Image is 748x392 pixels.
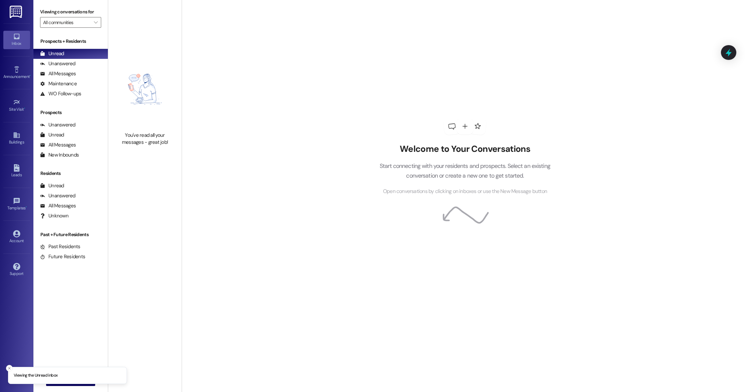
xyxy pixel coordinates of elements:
div: Residents [33,170,108,177]
a: Leads [3,162,30,180]
div: All Messages [40,141,76,149]
div: Unread [40,50,64,57]
div: All Messages [40,202,76,209]
i:  [94,20,98,25]
button: Close toast [6,365,13,372]
span: Open conversations by clicking on inboxes or use the New Message button [383,187,547,196]
a: Inbox [3,31,30,49]
input: All communities [43,17,90,28]
h2: Welcome to Your Conversations [369,144,560,155]
img: empty-state [116,50,174,128]
a: Templates • [3,195,30,213]
a: Account [3,228,30,246]
div: Past Residents [40,243,80,250]
div: Past + Future Residents [33,231,108,238]
div: All Messages [40,70,76,77]
p: Start connecting with your residents and prospects. Select an existing conversation or create a n... [369,161,560,180]
img: ResiDesk Logo [10,6,23,18]
div: Future Residents [40,253,85,260]
div: Unanswered [40,192,75,199]
div: WO Follow-ups [40,90,81,97]
div: Unanswered [40,121,75,128]
span: • [30,73,31,78]
div: New Inbounds [40,152,79,159]
div: Unanswered [40,60,75,67]
p: Viewing the Unread inbox [14,373,57,379]
div: Prospects [33,109,108,116]
span: • [26,205,27,209]
div: Unread [40,131,64,138]
div: Prospects + Residents [33,38,108,45]
div: Maintenance [40,80,77,87]
label: Viewing conversations for [40,7,101,17]
span: • [24,106,25,111]
a: Site Visit • [3,97,30,115]
div: Unread [40,182,64,189]
div: You've read all your messages - great job! [116,132,174,146]
div: Unknown [40,212,68,219]
a: Buildings [3,129,30,148]
a: Support [3,261,30,279]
